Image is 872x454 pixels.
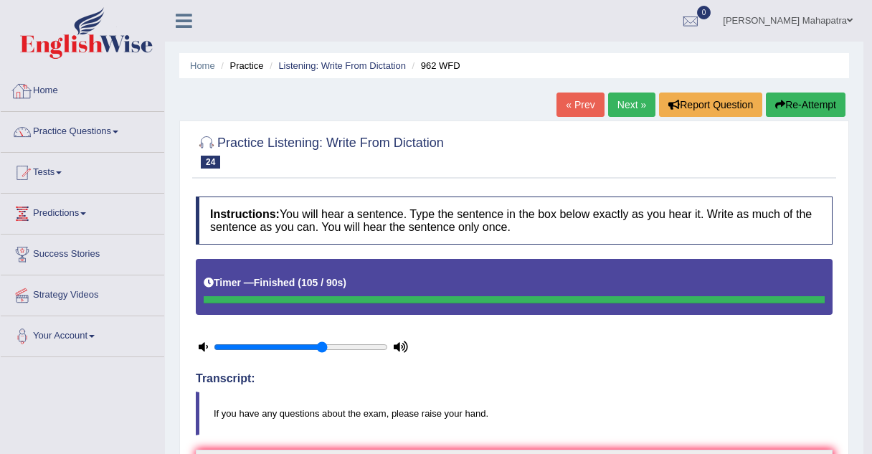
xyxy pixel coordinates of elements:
[196,392,833,435] blockquote: If you have any questions about the exam, please raise your hand.
[196,372,833,385] h4: Transcript:
[254,277,295,288] b: Finished
[196,133,444,169] h2: Practice Listening: Write From Dictation
[343,277,346,288] b: )
[298,277,301,288] b: (
[697,6,711,19] span: 0
[1,275,164,311] a: Strategy Videos
[190,60,215,71] a: Home
[278,60,406,71] a: Listening: Write From Dictation
[608,93,655,117] a: Next »
[210,208,280,220] b: Instructions:
[409,59,460,72] li: 962 WFD
[196,197,833,245] h4: You will hear a sentence. Type the sentence in the box below exactly as you hear it. Write as muc...
[201,156,220,169] span: 24
[1,112,164,148] a: Practice Questions
[217,59,263,72] li: Practice
[766,93,845,117] button: Re-Attempt
[1,235,164,270] a: Success Stories
[659,93,762,117] button: Report Question
[1,153,164,189] a: Tests
[556,93,604,117] a: « Prev
[1,316,164,352] a: Your Account
[301,277,343,288] b: 105 / 90s
[1,71,164,107] a: Home
[204,278,346,288] h5: Timer —
[1,194,164,230] a: Predictions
